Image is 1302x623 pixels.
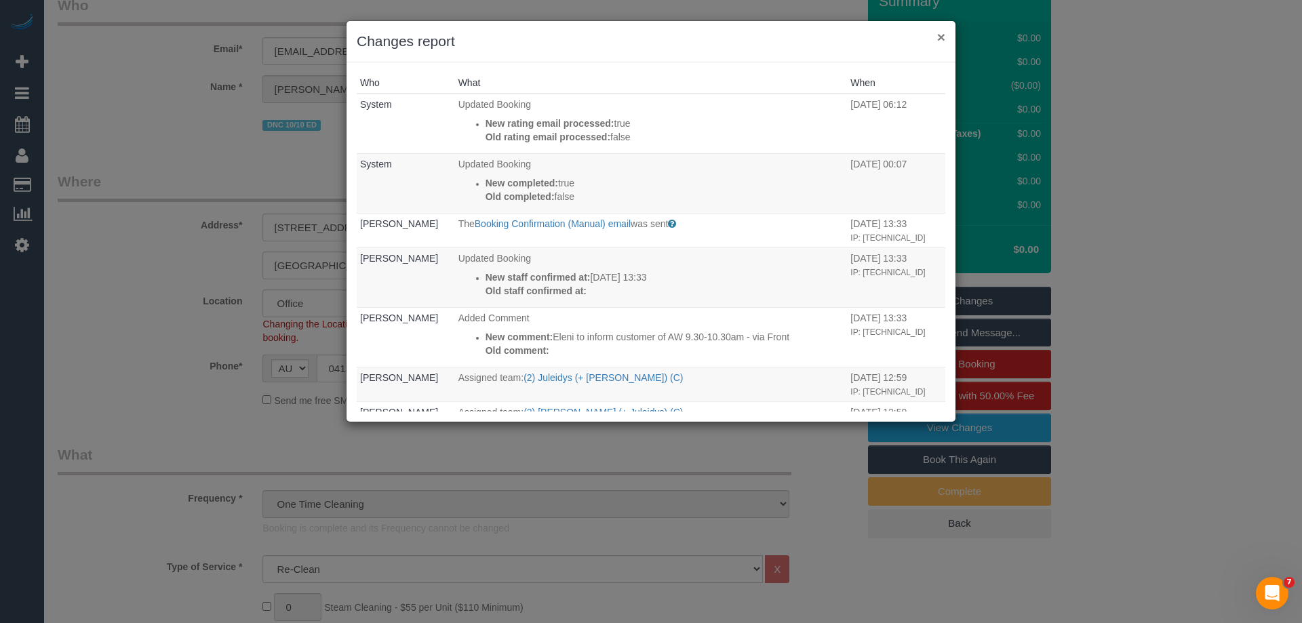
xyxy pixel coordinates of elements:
a: [PERSON_NAME] [360,407,438,418]
span: was sent [631,218,668,229]
td: What [455,153,848,213]
strong: New completed: [486,178,558,188]
span: The [458,218,475,229]
td: What [455,367,848,401]
td: What [455,401,848,436]
p: Eleni to inform customer of AW 9.30-10.30am - via Front [486,330,844,344]
td: When [847,94,945,153]
strong: New comment: [486,331,553,342]
strong: New staff confirmed at: [486,272,591,283]
span: Updated Booking [458,253,531,264]
td: Who [357,213,455,247]
sui-modal: Changes report [347,21,955,422]
td: What [455,94,848,153]
td: When [847,367,945,401]
button: × [937,30,945,44]
th: Who [357,73,455,94]
strong: Old rating email processed: [486,132,610,142]
td: Who [357,94,455,153]
a: System [360,159,392,169]
td: When [847,153,945,213]
small: IP: [TECHNICAL_ID] [850,327,925,337]
span: Updated Booking [458,159,531,169]
small: IP: [TECHNICAL_ID] [850,233,925,243]
td: Who [357,247,455,307]
td: Who [357,153,455,213]
p: [DATE] 13:33 [486,270,844,284]
p: false [486,130,844,144]
a: [PERSON_NAME] [360,372,438,383]
a: [PERSON_NAME] [360,253,438,264]
iframe: Intercom live chat [1256,577,1288,609]
td: When [847,401,945,436]
strong: Old completed: [486,191,555,202]
th: When [847,73,945,94]
strong: New rating email processed: [486,118,614,129]
a: [PERSON_NAME] [360,218,438,229]
strong: Old comment: [486,345,549,356]
span: Assigned team: [458,372,524,383]
span: 7 [1284,577,1295,588]
h3: Changes report [357,31,945,52]
span: Assigned team: [458,407,524,418]
p: false [486,190,844,203]
a: (2) [PERSON_NAME] (+ Juleidys) (C) [524,407,683,418]
td: Who [357,401,455,436]
td: When [847,247,945,307]
p: true [486,117,844,130]
a: System [360,99,392,110]
th: What [455,73,848,94]
small: IP: [TECHNICAL_ID] [850,387,925,397]
td: What [455,247,848,307]
td: What [455,213,848,247]
td: Who [357,307,455,367]
span: Added Comment [458,313,530,323]
td: What [455,307,848,367]
a: [PERSON_NAME] [360,313,438,323]
p: true [486,176,844,190]
strong: Old staff confirmed at: [486,285,587,296]
small: IP: [TECHNICAL_ID] [850,268,925,277]
td: Who [357,367,455,401]
span: Updated Booking [458,99,531,110]
a: (2) Juleidys (+ [PERSON_NAME]) (C) [524,372,683,383]
td: When [847,307,945,367]
td: When [847,213,945,247]
a: Booking Confirmation (Manual) email [475,218,631,229]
